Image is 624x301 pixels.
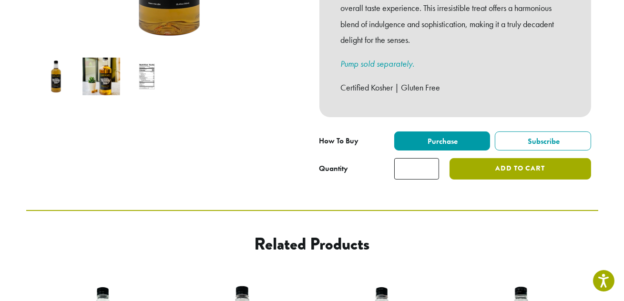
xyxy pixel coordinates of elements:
div: Quantity [319,163,348,174]
span: Purchase [426,136,458,146]
p: Certified Kosher | Gluten Free [341,80,570,96]
span: Subscribe [526,136,560,146]
img: Barista 22 Salted Caramel Syrup - Image 3 [128,58,165,95]
button: Add to cart [450,158,591,180]
img: B22 Salted Caramel Syrup [37,58,75,95]
span: How To Buy [319,136,359,146]
img: Barista 22 Salted Caramel Syrup - Image 2 [82,58,120,95]
a: Pump sold separately. [341,58,415,69]
h2: Related products [103,234,522,254]
input: Product quantity [394,158,439,180]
